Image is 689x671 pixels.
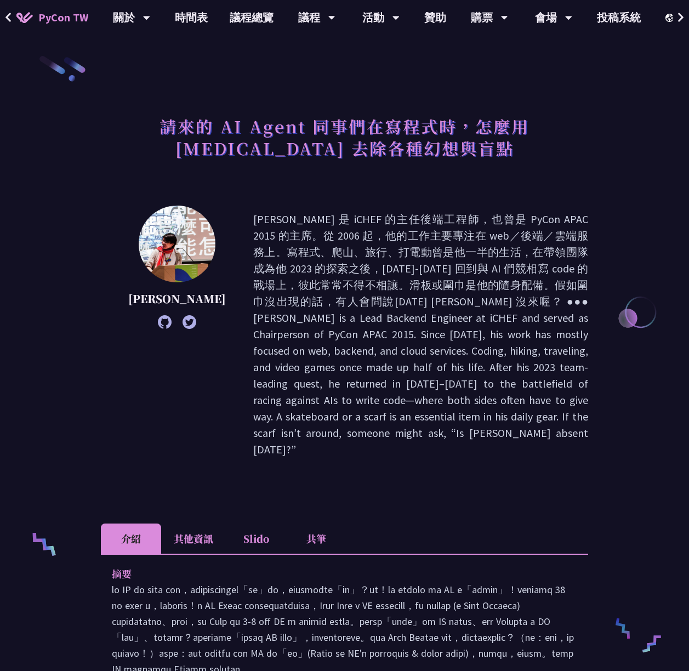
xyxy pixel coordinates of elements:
[226,524,286,554] li: Slido
[101,524,161,554] li: 介紹
[5,4,99,31] a: PyCon TW
[112,566,555,582] p: 摘要
[286,524,346,554] li: 共筆
[139,206,215,282] img: Keith Yang
[665,14,676,22] img: Locale Icon
[128,291,226,307] p: [PERSON_NAME]
[16,12,33,23] img: Home icon of PyCon TW 2025
[38,9,88,26] span: PyCon TW
[101,110,588,164] h1: 請來的 AI Agent 同事們在寫程式時，怎麼用 [MEDICAL_DATA] 去除各種幻想與盲點
[253,211,588,458] p: [PERSON_NAME] 是 iCHEF 的主任後端工程師，也曾是 PyCon APAC 2015 的主席。從 2006 起，他的工作主要專注在 web／後端／雲端服務上。寫程式、爬山、旅行、...
[161,524,226,554] li: 其他資訊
